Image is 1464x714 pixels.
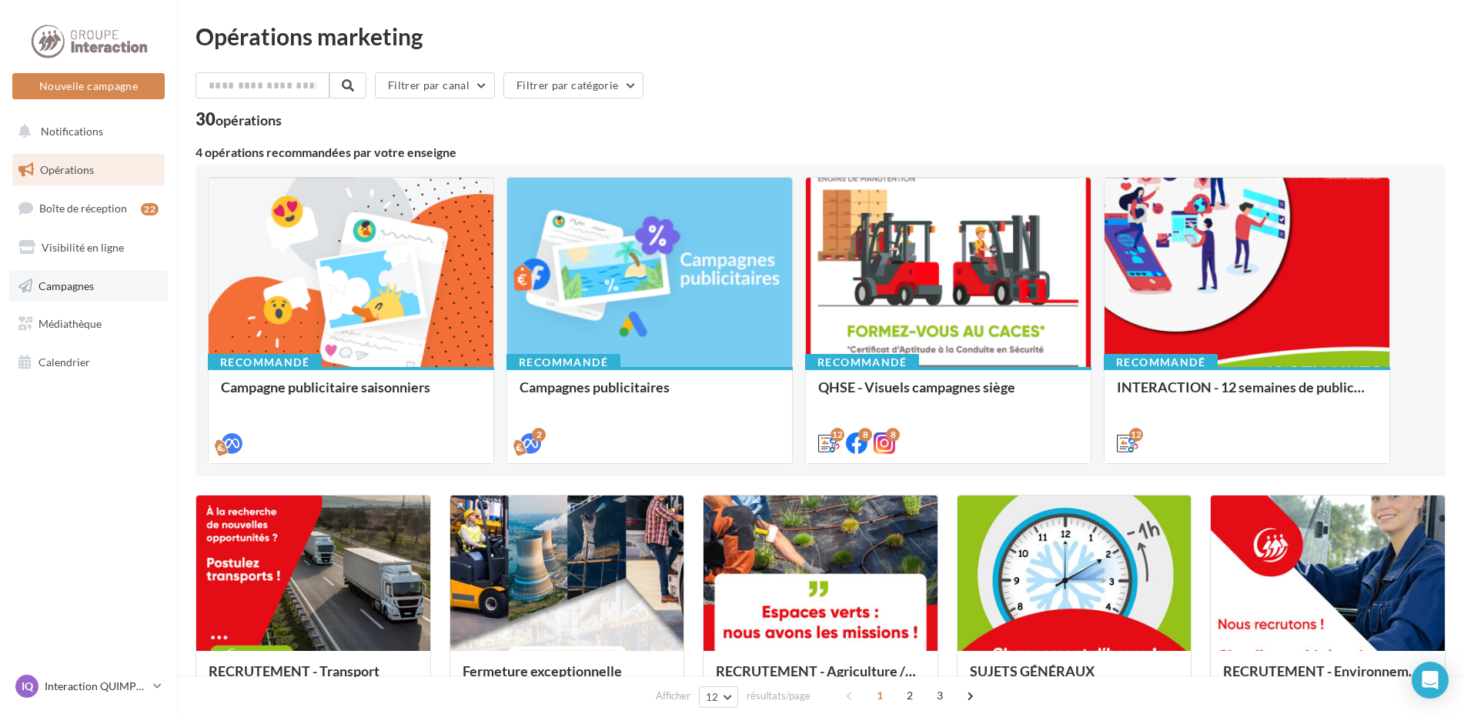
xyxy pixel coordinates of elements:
div: RECRUTEMENT - Transport [209,663,418,694]
span: résultats/page [747,689,811,703]
span: Campagnes [38,279,94,292]
a: Boîte de réception22 [9,192,168,225]
div: RECRUTEMENT - Agriculture / Espaces verts [716,663,925,694]
a: Médiathèque [9,308,168,340]
span: Notifications [41,125,103,138]
div: opérations [216,113,282,127]
div: QHSE - Visuels campagnes siège [818,379,1078,410]
div: Recommandé [1104,354,1218,371]
div: 30 [196,111,282,128]
span: Opérations [40,163,94,176]
div: INTERACTION - 12 semaines de publication [1117,379,1377,410]
button: 12 [699,686,738,708]
a: Visibilité en ligne [9,232,168,264]
button: Notifications [9,115,162,148]
a: IQ Interaction QUIMPER [12,672,165,701]
div: 8 [858,428,872,442]
div: Open Intercom Messenger [1412,662,1449,699]
div: Campagnes publicitaires [520,379,780,410]
a: Opérations [9,154,168,186]
div: 12 [1129,428,1143,442]
span: 3 [928,683,952,708]
div: 22 [141,203,159,215]
p: Interaction QUIMPER [45,679,147,694]
span: 1 [867,683,892,708]
div: Recommandé [506,354,620,371]
div: Recommandé [805,354,919,371]
span: Médiathèque [38,317,102,330]
span: Calendrier [38,355,90,369]
div: Recommandé [208,354,322,371]
button: Filtrer par canal [375,72,495,98]
div: RECRUTEMENT - Environnement [1223,663,1432,694]
div: SUJETS GÉNÉRAUX [970,663,1179,694]
a: Calendrier [9,346,168,379]
span: Afficher [656,689,690,703]
a: Campagnes [9,270,168,302]
div: 2 [532,428,546,442]
div: 12 [831,428,844,442]
button: Nouvelle campagne [12,73,165,99]
div: 8 [886,428,900,442]
span: 2 [897,683,922,708]
span: IQ [22,679,33,694]
span: Boîte de réception [39,202,127,215]
button: Filtrer par catégorie [503,72,643,98]
div: Fermeture exceptionnelle [463,663,672,694]
span: Visibilité en ligne [42,241,124,254]
div: Campagne publicitaire saisonniers [221,379,481,410]
div: 4 opérations recommandées par votre enseigne [196,146,1446,158]
div: Opérations marketing [196,25,1446,48]
span: 12 [706,691,719,703]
